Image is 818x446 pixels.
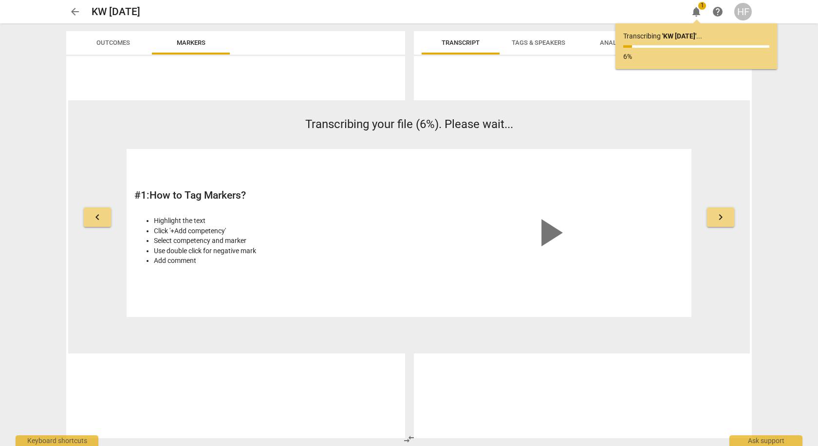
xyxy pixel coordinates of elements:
span: Markers [177,39,205,46]
li: Select competency and marker [154,236,404,246]
a: Help [709,3,726,20]
button: Notifications [688,3,705,20]
li: Click '+Add competency' [154,226,404,236]
span: Tags & Speakers [512,39,565,46]
li: Add comment [154,256,404,266]
div: Keyboard shortcuts [16,435,98,446]
span: play_arrow [526,209,573,256]
span: notifications [690,6,702,18]
h2: KW [DATE] [92,6,140,18]
span: help [712,6,724,18]
li: Highlight the text [154,216,404,226]
button: HF [734,3,752,20]
span: arrow_back [69,6,81,18]
span: 1 [698,2,706,10]
li: Use double click for negative mark [154,246,404,256]
p: Transcribing ... [623,31,769,41]
span: keyboard_arrow_left [92,211,103,223]
span: Transcribing your file (6%). Please wait... [305,117,513,131]
span: compare_arrows [403,433,415,445]
span: Outcomes [96,39,130,46]
b: ' KW [DATE] ' [662,32,696,40]
div: Ask support [729,435,802,446]
span: Transcript [442,39,480,46]
h2: # 1 : How to Tag Markers? [134,189,404,202]
p: 6% [623,52,769,62]
span: Analytics [600,39,633,46]
span: keyboard_arrow_right [715,211,726,223]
